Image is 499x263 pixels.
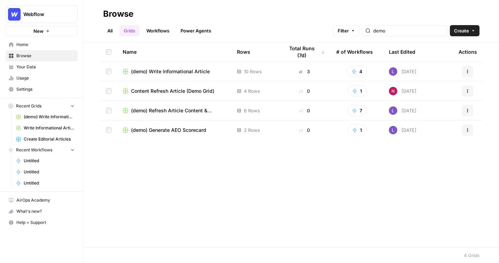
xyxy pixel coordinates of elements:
a: Write Informational Article [13,122,78,134]
a: (demo) Refresh Article Content & Analysis [123,107,226,114]
span: 6 Rows [244,107,260,114]
img: rn7sh892ioif0lo51687sih9ndqw [389,67,397,76]
div: [DATE] [389,87,416,95]
span: Browse [16,53,75,59]
span: 10 Rows [244,68,262,75]
span: 4 Rows [244,88,260,95]
button: Workspace: Webflow [6,6,78,23]
span: Webflow [23,11,66,18]
div: [DATE] [389,106,416,115]
div: [DATE] [389,126,416,134]
a: All [103,25,117,36]
button: Recent Workflows [6,145,78,155]
div: Total Runs (7d) [284,42,325,61]
a: AirOps Academy [6,195,78,206]
span: Create [454,27,469,34]
div: Actions [459,42,477,61]
span: Settings [16,86,75,92]
span: Recent Grids [16,103,41,109]
a: Settings [6,84,78,95]
a: Workflows [142,25,174,36]
button: What's new? [6,206,78,217]
span: (demo) Refresh Article Content & Analysis [131,107,226,114]
img: 809rsgs8fojgkhnibtwc28oh1nli [389,87,397,95]
a: Usage [6,73,78,84]
div: [DATE] [389,67,416,76]
div: # of Workflows [336,42,373,61]
a: (demo) Generate AEO Scorecard [123,127,226,134]
span: Write Informational Article [24,125,75,131]
span: Filter [338,27,349,34]
button: 1 [348,125,367,136]
button: 7 [347,105,367,116]
button: 4 [347,66,367,77]
span: (demo) Generate AEO Scorecard [131,127,206,134]
span: Untitled [24,180,75,186]
span: Recent Workflows [16,147,52,153]
a: Browse [6,50,78,61]
img: Webflow Logo [8,8,21,21]
a: Grids [120,25,139,36]
img: rn7sh892ioif0lo51687sih9ndqw [389,126,397,134]
div: 3 [284,68,325,75]
span: Home [16,42,75,48]
div: 0 [284,88,325,95]
div: Last Edited [389,42,415,61]
button: Recent Grids [6,101,78,111]
div: Name [123,42,226,61]
span: New [33,28,44,35]
button: Create [450,25,479,36]
div: What's new? [6,206,77,217]
span: Content Refresh Article (Demo Grid) [131,88,214,95]
img: rn7sh892ioif0lo51687sih9ndqw [389,106,397,115]
div: 0 [284,107,325,114]
span: AirOps Academy [16,197,75,203]
div: 0 [284,127,325,134]
a: Create Editorial Articles [13,134,78,145]
span: (demo) Write Informational Article [131,68,210,75]
span: Usage [16,75,75,81]
a: Untitled [13,155,78,166]
a: Content Refresh Article (Demo Grid) [123,88,226,95]
button: Help + Support [6,217,78,228]
div: 4 Grids [464,252,479,259]
a: (demo) Write Informational Article [13,111,78,122]
div: Browse [103,8,133,20]
button: 1 [348,85,367,97]
span: Create Editorial Articles [24,136,75,142]
a: Home [6,39,78,50]
a: Untitled [13,178,78,189]
a: (demo) Write Informational Article [123,68,226,75]
div: Rows [237,42,250,61]
span: Untitled [24,158,75,164]
a: Untitled [13,166,78,178]
span: Help + Support [16,219,75,226]
span: Untitled [24,169,75,175]
a: Power Agents [176,25,215,36]
span: (demo) Write Informational Article [24,114,75,120]
a: Your Data [6,61,78,73]
span: 2 Rows [244,127,260,134]
input: Search [373,27,444,34]
span: Your Data [16,64,75,70]
button: New [6,26,78,36]
button: Filter [333,25,360,36]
